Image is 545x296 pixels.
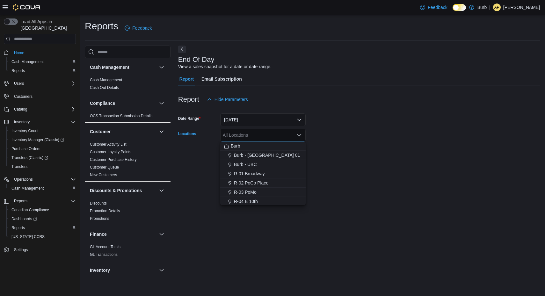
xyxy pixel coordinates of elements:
[11,216,37,221] span: Dashboards
[9,136,76,144] span: Inventory Manager (Classic)
[90,100,156,106] button: Compliance
[90,128,156,135] button: Customer
[234,198,258,205] span: R-04 E 10th
[234,152,300,158] span: Burb - [GEOGRAPHIC_DATA] 01
[489,4,490,11] p: |
[14,177,33,182] span: Operations
[158,99,165,107] button: Compliance
[6,66,78,75] button: Reports
[90,173,117,177] a: New Customers
[214,96,248,103] span: Hide Parameters
[11,48,76,56] span: Home
[14,199,27,204] span: Reports
[6,214,78,223] a: Dashboards
[6,232,78,241] button: [US_STATE] CCRS
[11,49,27,57] a: Home
[234,170,265,177] span: R-01 Broadway
[220,113,306,126] button: [DATE]
[90,231,107,237] h3: Finance
[6,57,78,66] button: Cash Management
[90,172,117,177] span: New Customers
[1,105,78,114] button: Catalog
[220,141,306,243] div: Choose from the following options
[204,93,251,106] button: Hide Parameters
[90,209,120,213] a: Promotion Details
[220,197,306,206] button: R-04 E 10th
[11,105,76,113] span: Catalog
[132,25,152,31] span: Feedback
[1,92,78,101] button: Customers
[11,246,30,254] a: Settings
[11,68,25,73] span: Reports
[14,119,30,125] span: Inventory
[85,112,171,122] div: Compliance
[9,163,76,170] span: Transfers
[1,175,78,184] button: Operations
[11,186,44,191] span: Cash Management
[90,64,129,70] h3: Cash Management
[11,80,76,87] span: Users
[9,127,41,135] a: Inventory Count
[220,141,306,151] button: Burb
[494,4,499,11] span: AP
[1,197,78,206] button: Reports
[158,230,165,238] button: Finance
[90,216,109,221] a: Promotions
[11,234,45,239] span: [US_STATE] CCRS
[9,163,30,170] a: Transfers
[90,187,142,194] h3: Discounts & Promotions
[14,247,28,252] span: Settings
[178,96,199,103] h3: Report
[158,187,165,194] button: Discounts & Promotions
[234,180,268,186] span: R-02 PoCo Place
[122,22,154,34] a: Feedback
[6,223,78,232] button: Reports
[418,1,450,14] a: Feedback
[9,184,76,192] span: Cash Management
[179,73,194,85] span: Report
[90,267,110,273] h3: Inventory
[178,46,186,53] button: Next
[220,160,306,169] button: Burb - UBC
[11,93,35,100] a: Customers
[11,128,39,134] span: Inventory Count
[85,141,171,181] div: Customer
[90,201,107,206] a: Discounts
[90,85,119,90] a: Cash Out Details
[220,169,306,178] button: R-01 Broadway
[4,45,76,271] nav: Complex example
[1,48,78,57] button: Home
[6,153,78,162] a: Transfers (Classic)
[477,4,487,11] p: Burb
[9,145,43,153] a: Purchase Orders
[9,58,46,66] a: Cash Management
[178,56,214,63] h3: End Of Day
[6,144,78,153] button: Purchase Orders
[90,231,156,237] button: Finance
[14,107,27,112] span: Catalog
[14,81,24,86] span: Users
[90,150,131,154] a: Customer Loyalty Points
[90,114,153,118] a: OCS Transaction Submission Details
[90,252,118,257] span: GL Transactions
[503,4,540,11] p: [PERSON_NAME]
[9,184,46,192] a: Cash Management
[11,176,35,183] button: Operations
[158,63,165,71] button: Cash Management
[85,199,171,225] div: Discounts & Promotions
[14,50,24,55] span: Home
[9,154,76,162] span: Transfers (Classic)
[11,246,76,254] span: Settings
[234,161,257,168] span: Burb - UBC
[90,187,156,194] button: Discounts & Promotions
[453,4,466,11] input: Dark Mode
[11,207,49,213] span: Canadian Compliance
[231,143,240,149] span: Burb
[9,58,76,66] span: Cash Management
[9,127,76,135] span: Inventory Count
[9,206,76,214] span: Canadian Compliance
[85,20,118,32] h1: Reports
